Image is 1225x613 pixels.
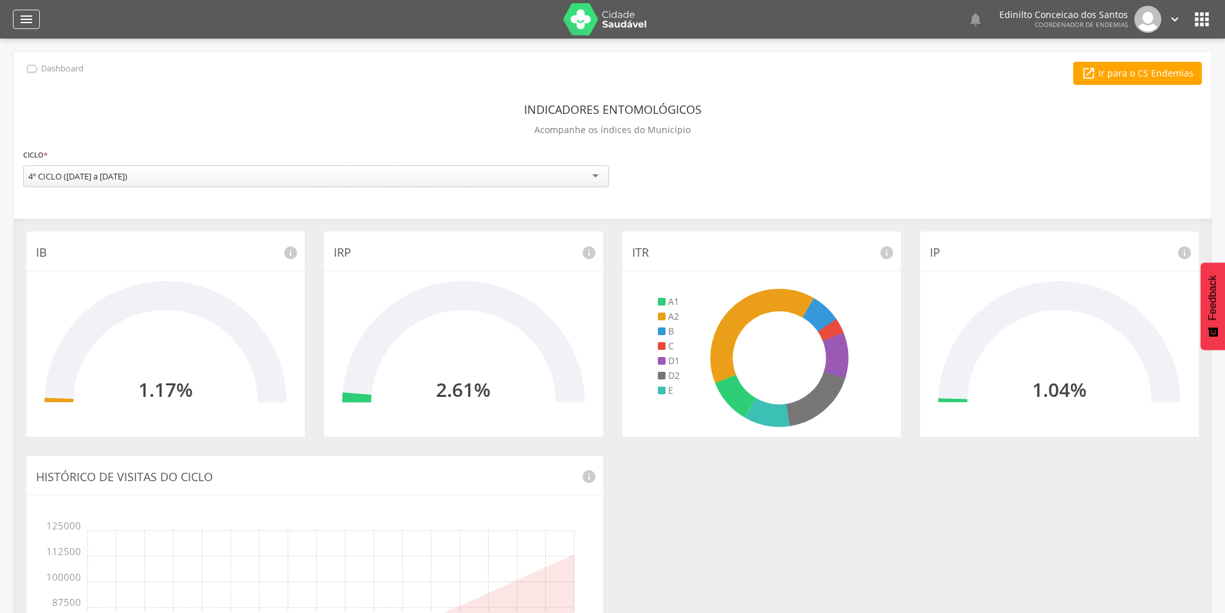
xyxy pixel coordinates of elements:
[879,245,894,261] i: info
[13,10,40,29] a: 
[62,582,81,608] span: 87500
[41,64,84,74] p: Dashboard
[23,148,48,162] label: Ciclo
[1207,275,1219,320] span: Feedback
[62,556,81,582] span: 100000
[62,511,81,531] span: 125000
[658,354,680,367] li: D1
[658,340,680,352] li: C
[1032,379,1087,400] h2: 1.04%
[36,469,594,486] p: Histórico de Visitas do Ciclo
[658,295,680,308] li: A1
[138,379,193,400] h2: 1.17%
[36,244,295,261] p: IB
[436,379,491,400] h2: 2.61%
[632,244,891,261] p: ITR
[581,469,597,484] i: info
[968,12,983,27] i: 
[930,244,1189,261] p: IP
[1201,262,1225,350] button: Feedback - Mostrar pesquisa
[28,170,127,182] div: 4º CICLO ([DATE] a [DATE])
[658,369,680,382] li: D2
[658,384,680,397] li: E
[581,245,597,261] i: info
[1082,66,1096,80] i: 
[19,12,34,27] i: 
[283,245,298,261] i: info
[658,325,680,338] li: B
[524,98,702,121] header: Indicadores Entomológicos
[1035,20,1128,29] span: Coordenador de Endemias
[1168,6,1182,33] a: 
[968,6,983,33] a: 
[658,310,680,323] li: A2
[25,62,39,76] i: 
[1177,245,1192,261] i: info
[1073,62,1202,85] a: Ir para o CS Endemias
[534,121,691,139] p: Acompanhe os índices do Município
[62,531,81,556] span: 112500
[999,10,1128,19] p: Edinilto Conceicao dos Santos
[1168,12,1182,26] i: 
[1192,9,1212,30] i: 
[334,244,593,261] p: IRP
